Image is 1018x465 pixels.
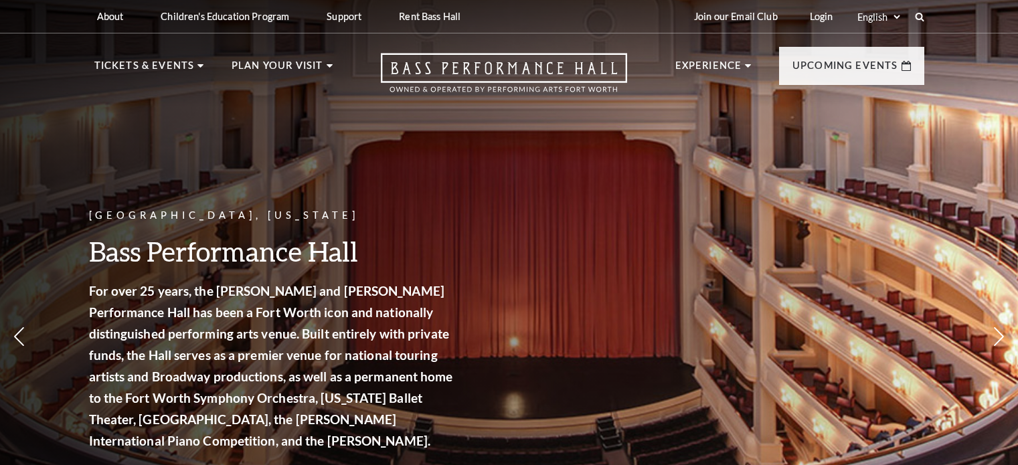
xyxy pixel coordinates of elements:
[161,11,289,22] p: Children's Education Program
[97,11,124,22] p: About
[792,58,898,82] p: Upcoming Events
[89,283,453,448] strong: For over 25 years, the [PERSON_NAME] and [PERSON_NAME] Performance Hall has been a Fort Worth ico...
[89,234,457,268] h3: Bass Performance Hall
[855,11,902,23] select: Select:
[94,58,195,82] p: Tickets & Events
[399,11,460,22] p: Rent Bass Hall
[232,58,323,82] p: Plan Your Visit
[675,58,742,82] p: Experience
[89,207,457,224] p: [GEOGRAPHIC_DATA], [US_STATE]
[327,11,361,22] p: Support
